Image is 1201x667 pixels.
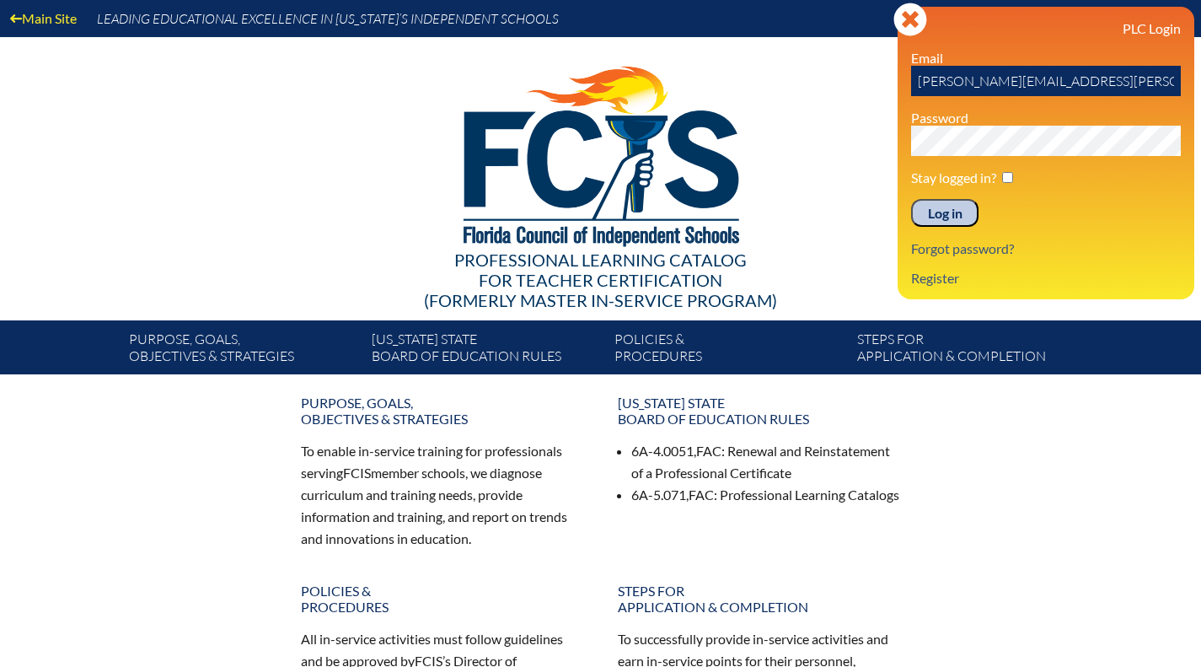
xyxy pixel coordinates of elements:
a: Main Site [3,7,83,30]
a: Policies &Procedures [291,576,594,621]
a: Steps forapplication & completion [850,327,1093,374]
p: To enable in-service training for professionals serving member schools, we diagnose curriculum an... [301,440,584,549]
a: Purpose, goals,objectives & strategies [291,388,594,433]
label: Stay logged in? [911,169,996,186]
a: [US_STATE] StateBoard of Education rules [365,327,608,374]
span: FAC [696,443,721,459]
h3: PLC Login [911,20,1181,36]
img: FCISlogo221.eps [426,37,775,267]
a: Forgot password? [904,237,1021,260]
label: Email [911,50,943,66]
label: Password [911,110,968,126]
a: [US_STATE] StateBoard of Education rules [608,388,911,433]
span: for Teacher Certification [479,270,722,290]
span: FCIS [343,465,371,481]
svg: Close [893,3,927,36]
a: Purpose, goals,objectives & strategies [122,327,365,374]
a: Steps forapplication & completion [608,576,911,621]
li: 6A-5.071, : Professional Learning Catalogs [631,484,901,506]
input: Log in [911,199,978,228]
span: FAC [689,487,714,503]
a: Register [904,266,966,289]
a: Policies &Procedures [608,327,850,374]
div: Professional Learning Catalog (formerly Master In-service Program) [115,250,1086,310]
li: 6A-4.0051, : Renewal and Reinstatement of a Professional Certificate [631,440,901,484]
